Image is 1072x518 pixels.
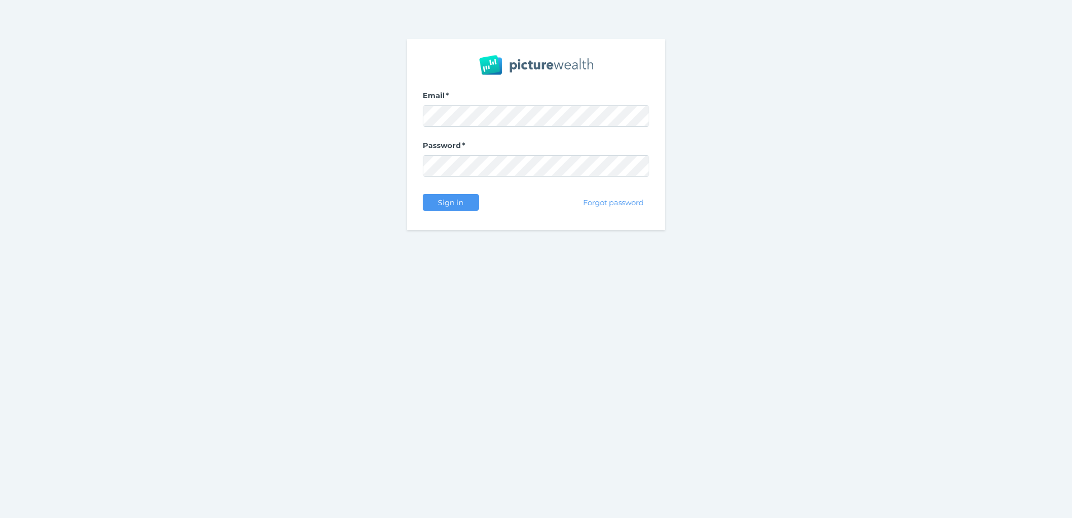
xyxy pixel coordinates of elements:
[423,194,479,211] button: Sign in
[578,194,649,211] button: Forgot password
[423,141,649,155] label: Password
[433,198,468,207] span: Sign in
[423,91,649,105] label: Email
[479,55,593,75] img: PW
[579,198,649,207] span: Forgot password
